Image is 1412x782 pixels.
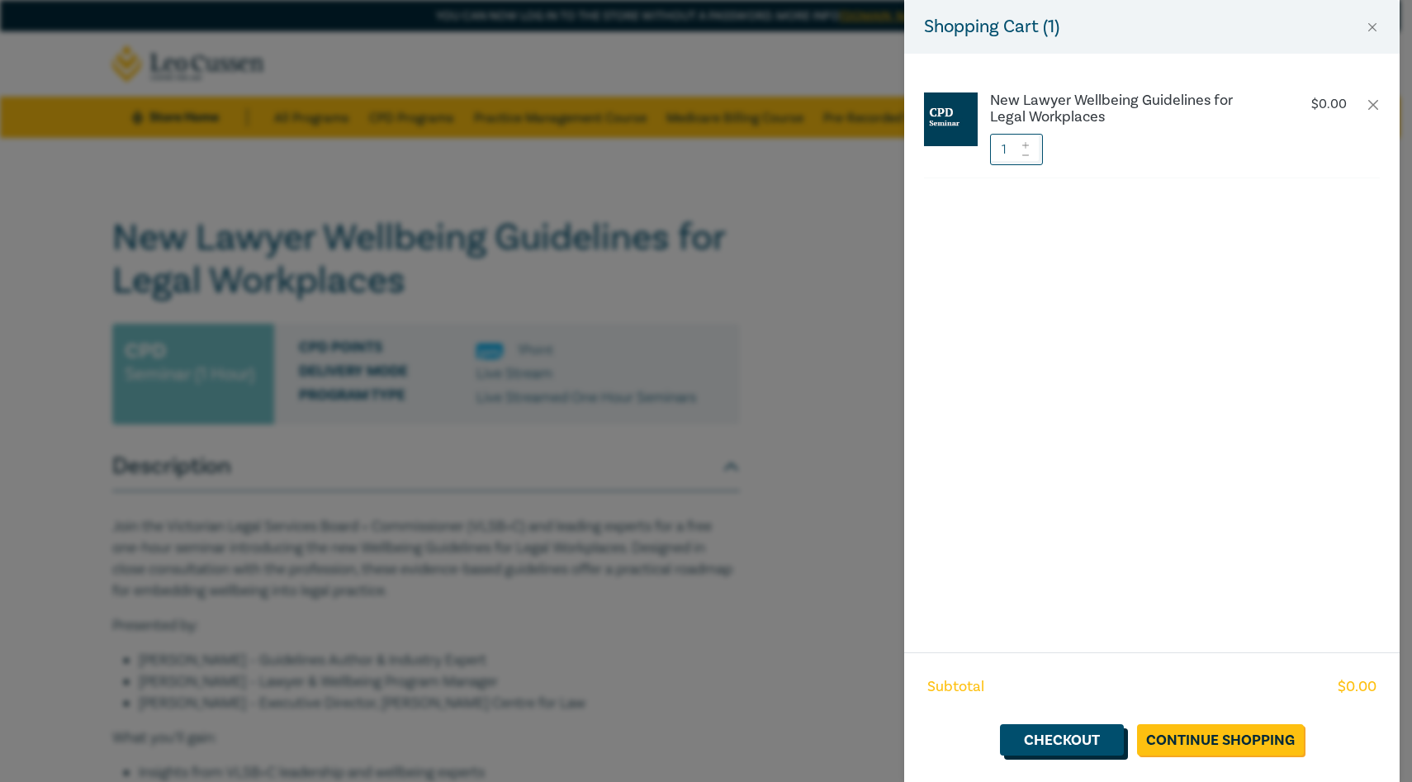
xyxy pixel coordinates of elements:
[1365,20,1380,35] button: Close
[1137,724,1304,756] a: Continue Shopping
[1311,97,1347,112] p: $ 0.00
[990,134,1043,165] input: 1
[1338,676,1376,698] span: $ 0.00
[1000,724,1124,756] a: Checkout
[927,676,984,698] span: Subtotal
[924,13,1059,40] h5: Shopping Cart ( 1 )
[924,92,978,146] img: CPD%20Seminar.jpg
[990,92,1264,126] a: New Lawyer Wellbeing Guidelines for Legal Workplaces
